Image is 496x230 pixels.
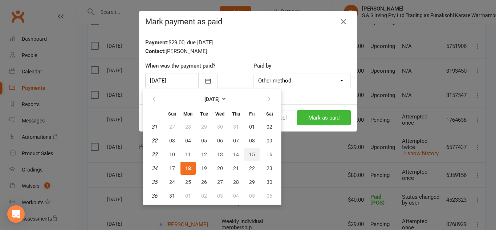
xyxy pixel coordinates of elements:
button: Close [338,16,349,28]
span: 29 [201,124,207,130]
button: 23 [260,162,279,175]
span: 28 [233,179,239,185]
button: 27 [212,175,228,189]
button: 11 [180,148,196,161]
button: Mark as paid [297,110,351,125]
span: 17 [169,165,175,171]
button: 22 [244,162,260,175]
strong: Contact: [145,48,166,55]
button: 30 [212,120,228,133]
span: 30 [217,124,223,130]
button: 31 [228,120,244,133]
span: 27 [217,179,223,185]
button: 01 [244,120,260,133]
div: $29.00, due [DATE] [145,38,351,47]
button: 21 [228,162,244,175]
span: 11 [185,152,191,157]
strong: [DATE] [204,96,220,102]
em: 36 [151,193,157,199]
button: 04 [228,189,244,202]
button: 25 [180,175,196,189]
span: 27 [169,124,175,130]
button: 02 [196,189,212,202]
span: 05 [201,138,207,144]
button: 05 [244,189,260,202]
button: 09 [260,134,279,147]
span: 08 [249,138,255,144]
span: 15 [249,152,255,157]
span: 19 [201,165,207,171]
button: 18 [180,162,196,175]
span: 25 [185,179,191,185]
span: 14 [233,152,239,157]
button: 08 [244,134,260,147]
em: 33 [151,151,157,158]
small: Monday [183,111,192,117]
div: [PERSON_NAME] [145,47,351,56]
span: 01 [249,124,255,130]
button: 06 [260,189,279,202]
strong: Payment: [145,39,168,46]
button: 04 [180,134,196,147]
span: 18 [185,165,191,171]
button: 20 [212,162,228,175]
span: 01 [185,193,191,199]
button: 26 [196,175,212,189]
span: 16 [267,152,272,157]
label: When was the payment paid? [145,61,215,70]
span: 30 [267,179,272,185]
h4: Mark payment as paid [145,17,351,26]
span: 04 [233,193,239,199]
button: 03 [212,189,228,202]
button: 24 [164,175,180,189]
span: 12 [201,152,207,157]
button: 29 [196,120,212,133]
button: 28 [228,175,244,189]
span: 07 [233,138,239,144]
span: 10 [169,152,175,157]
span: 24 [169,179,175,185]
button: 31 [164,189,180,202]
span: 29 [249,179,255,185]
button: 28 [180,120,196,133]
button: 19 [196,162,212,175]
em: 34 [151,165,157,172]
span: 02 [201,193,207,199]
button: 13 [212,148,228,161]
button: 02 [260,120,279,133]
button: 27 [164,120,180,133]
label: Paid by [253,61,271,70]
span: 20 [217,165,223,171]
span: 04 [185,138,191,144]
button: 16 [260,148,279,161]
span: 31 [233,124,239,130]
small: Saturday [266,111,273,117]
em: 31 [151,124,157,130]
span: 06 [217,138,223,144]
span: 22 [249,165,255,171]
small: Friday [249,111,255,117]
small: Thursday [232,111,240,117]
button: 05 [196,134,212,147]
span: 21 [233,165,239,171]
small: Tuesday [200,111,208,117]
button: 30 [260,175,279,189]
span: 28 [185,124,191,130]
span: 03 [217,193,223,199]
button: 17 [164,162,180,175]
small: Sunday [168,111,176,117]
span: 26 [201,179,207,185]
em: 35 [151,179,157,185]
button: 29 [244,175,260,189]
em: 32 [151,137,157,144]
button: 06 [212,134,228,147]
button: 03 [164,134,180,147]
button: 15 [244,148,260,161]
button: 12 [196,148,212,161]
span: 02 [267,124,272,130]
button: 01 [180,189,196,202]
button: 14 [228,148,244,161]
span: 23 [267,165,272,171]
span: 06 [267,193,272,199]
div: Open Intercom Messenger [7,205,25,223]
